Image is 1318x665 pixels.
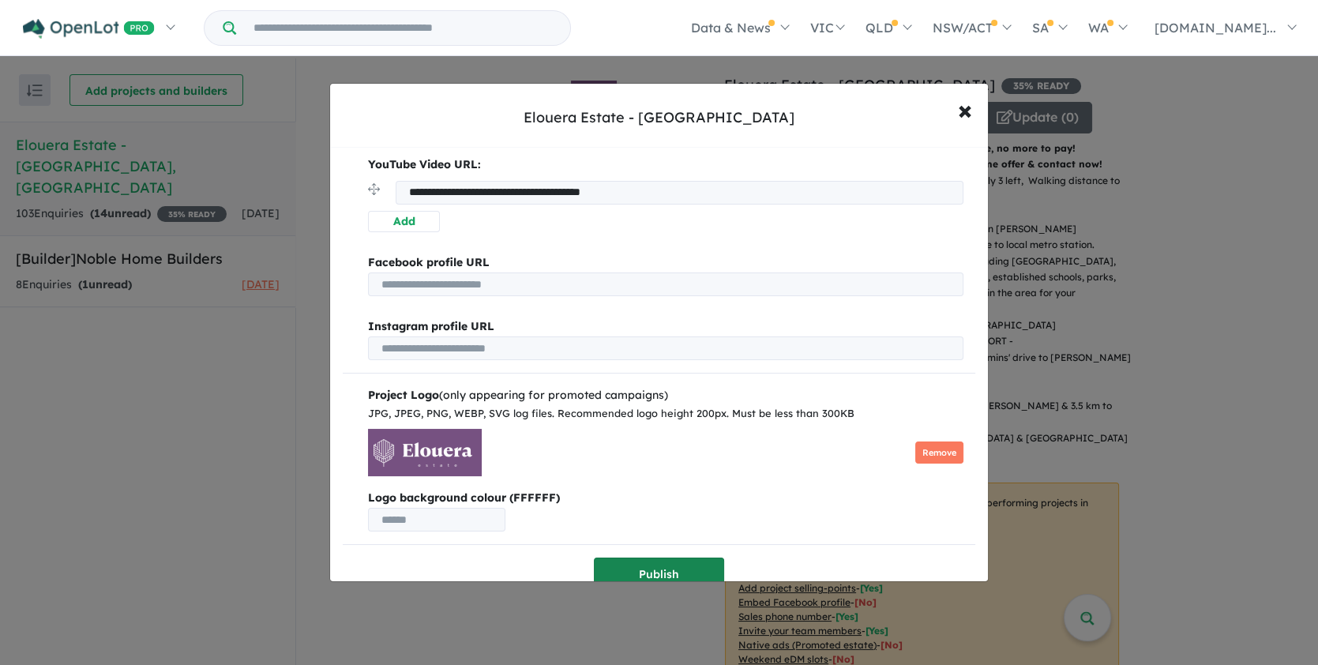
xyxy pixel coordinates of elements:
div: JPG, JPEG, PNG, WEBP, SVG log files. Recommended logo height 200px. Must be less than 300KB [368,405,963,423]
b: Facebook profile URL [368,255,490,269]
input: Try estate name, suburb, builder or developer [239,11,567,45]
img: Elouera%20Estate%20-%20Tallawong___1707955270.png [368,429,482,476]
b: Logo background colour (FFFFFF) [368,489,963,508]
p: YouTube Video URL: [368,156,963,175]
img: Openlot PRO Logo White [23,19,155,39]
span: × [958,92,972,126]
button: Remove [915,441,963,464]
div: Elouera Estate - [GEOGRAPHIC_DATA] [524,107,794,128]
button: Publish [594,558,724,592]
button: Add [368,211,439,232]
img: drag.svg [368,183,380,195]
span: [DOMAIN_NAME]... [1155,20,1276,36]
b: Project Logo [368,388,439,402]
b: Instagram profile URL [368,319,494,333]
div: (only appearing for promoted campaigns) [368,386,963,405]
